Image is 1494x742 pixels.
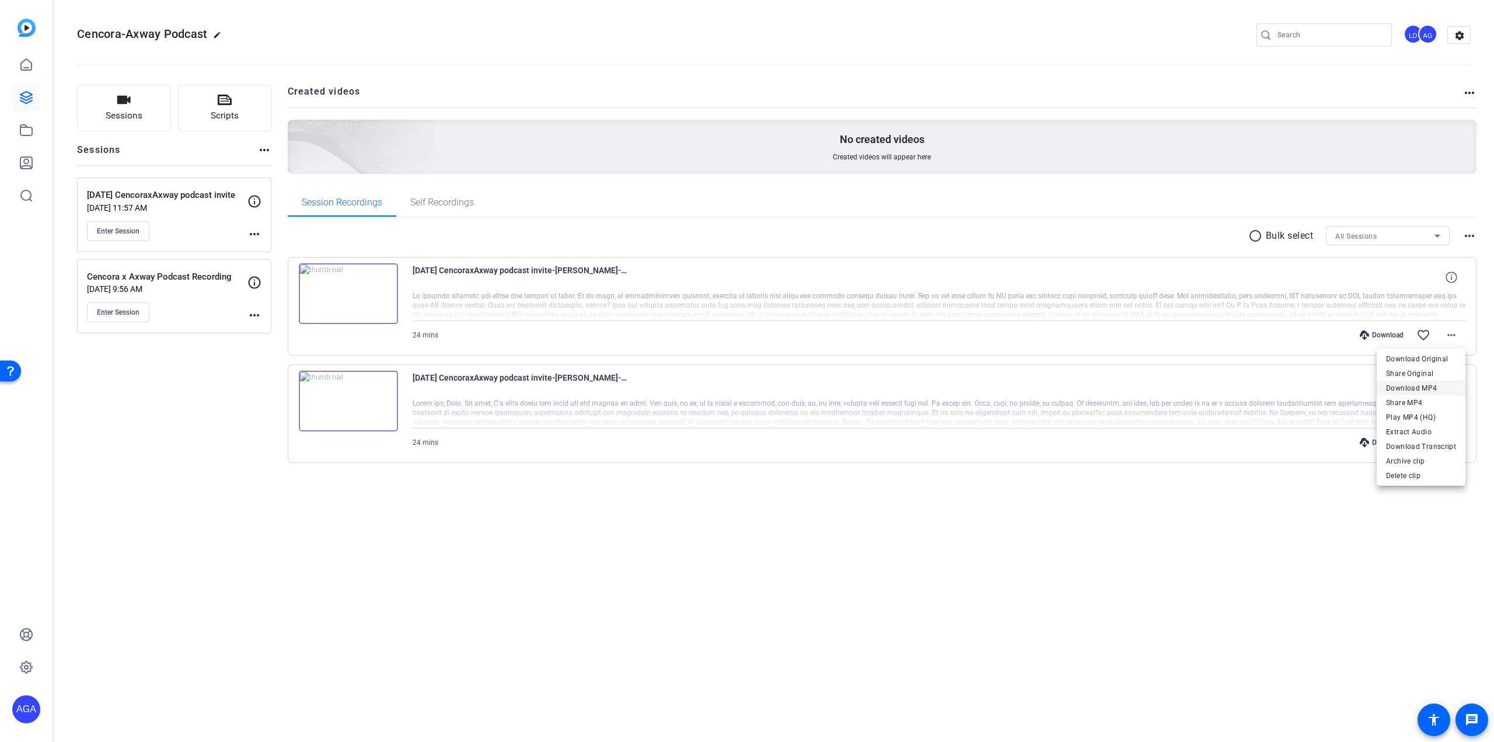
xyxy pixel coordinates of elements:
span: Play MP4 (HQ) [1386,410,1456,424]
span: Share Original [1386,367,1456,381]
span: Delete clip [1386,469,1456,483]
span: Share MP4 [1386,396,1456,410]
span: Download Original [1386,352,1456,366]
span: Extract Audio [1386,425,1456,439]
span: Download MP4 [1386,381,1456,395]
span: Download Transcript [1386,440,1456,454]
span: Archive clip [1386,454,1456,468]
